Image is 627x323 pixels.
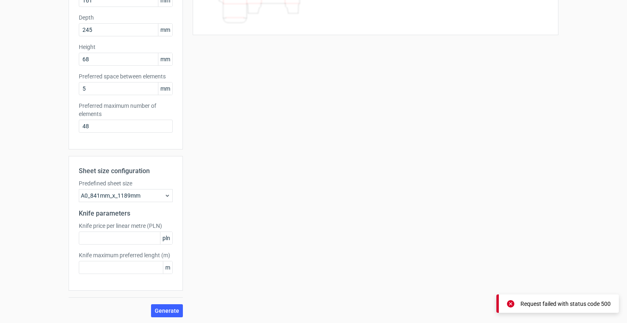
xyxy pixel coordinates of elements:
[79,209,173,218] h2: Knife parameters
[158,82,172,95] span: mm
[79,251,173,259] label: Knife maximum preferred lenght (m)
[520,300,611,308] div: Request failed with status code 500
[79,43,173,51] label: Height
[151,304,183,317] button: Generate
[79,72,173,80] label: Preferred space between elements
[79,102,173,118] label: Preferred maximum number of elements
[79,189,173,202] div: A0_841mm_x_1189mm
[158,24,172,36] span: mm
[155,308,179,314] span: Generate
[160,232,172,244] span: pln
[79,179,173,187] label: Predefined sheet size
[79,222,173,230] label: Knife price per linear metre (PLN)
[163,261,172,274] span: m
[158,53,172,65] span: mm
[79,166,173,176] h2: Sheet size configuration
[79,13,173,22] label: Depth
